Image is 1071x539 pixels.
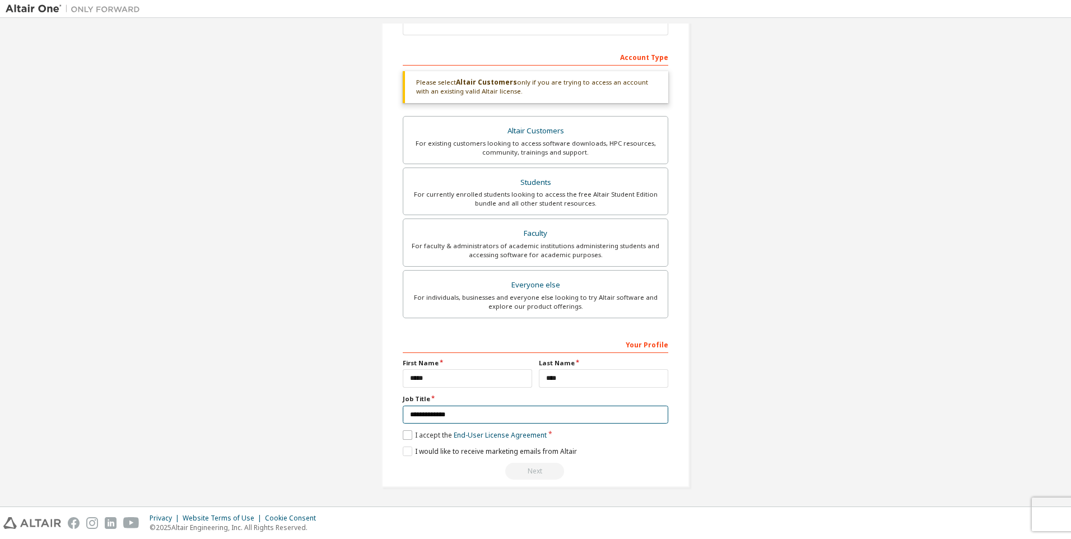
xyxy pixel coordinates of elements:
div: Privacy [150,514,183,523]
div: Faculty [410,226,661,241]
div: Account Type [403,48,668,66]
img: linkedin.svg [105,517,117,529]
label: I would like to receive marketing emails from Altair [403,447,577,456]
b: Altair Customers [456,77,517,87]
p: © 2025 Altair Engineering, Inc. All Rights Reserved. [150,523,323,532]
label: Job Title [403,394,668,403]
div: Read and acccept EULA to continue [403,463,668,480]
label: Last Name [539,359,668,368]
img: altair_logo.svg [3,517,61,529]
div: Please select only if you are trying to access an account with an existing valid Altair license. [403,71,668,103]
div: For faculty & administrators of academic institutions administering students and accessing softwa... [410,241,661,259]
a: End-User License Agreement [454,430,547,440]
div: Cookie Consent [265,514,323,523]
div: Altair Customers [410,123,661,139]
div: Everyone else [410,277,661,293]
div: Website Terms of Use [183,514,265,523]
div: For currently enrolled students looking to access the free Altair Student Edition bundle and all ... [410,190,661,208]
img: youtube.svg [123,517,139,529]
label: I accept the [403,430,547,440]
img: facebook.svg [68,517,80,529]
div: Your Profile [403,335,668,353]
div: For individuals, businesses and everyone else looking to try Altair software and explore our prod... [410,293,661,311]
img: instagram.svg [86,517,98,529]
label: First Name [403,359,532,368]
div: Students [410,175,661,190]
img: Altair One [6,3,146,15]
div: For existing customers looking to access software downloads, HPC resources, community, trainings ... [410,139,661,157]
